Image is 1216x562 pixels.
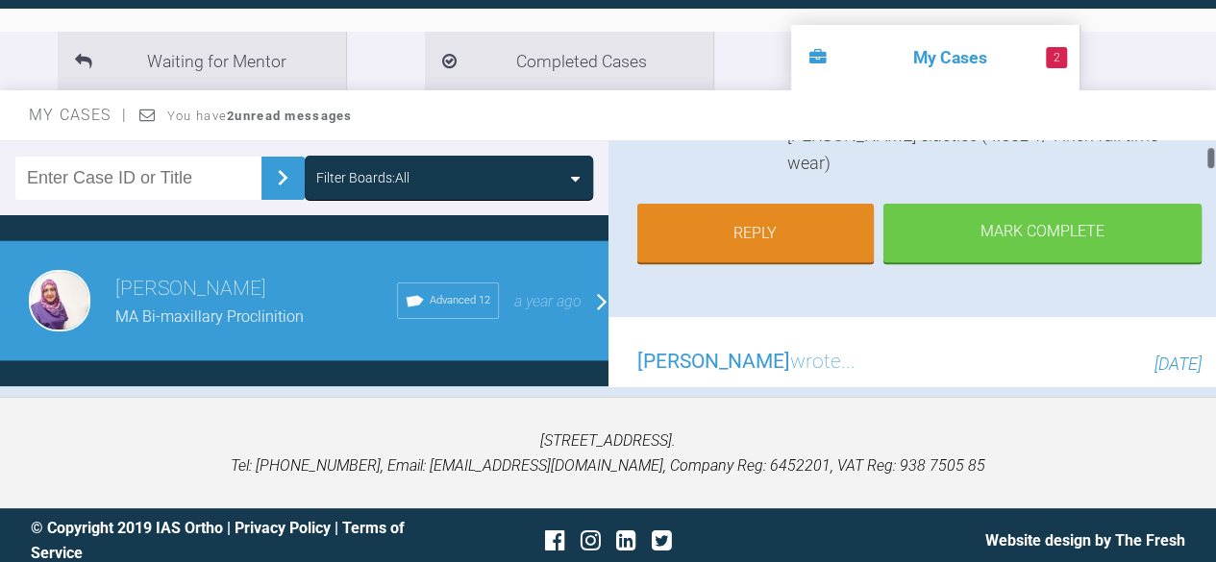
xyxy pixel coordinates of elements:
span: Advanced 12 [430,292,490,309]
a: Reply [637,204,875,263]
strong: 2 unread messages [227,109,352,123]
span: You have [167,109,353,123]
li: My Cases [791,25,1080,90]
div: Filter Boards: All [316,167,409,188]
span: [PERSON_NAME] [637,350,790,373]
a: Website design by The Fresh [985,531,1185,550]
span: My Cases [29,106,128,124]
p: [STREET_ADDRESS]. Tel: [PHONE_NUMBER], Email: [EMAIL_ADDRESS][DOMAIN_NAME], Company Reg: 6452201,... [31,428,1185,477]
div: Mark Complete [883,204,1202,263]
span: [DATE] [1154,354,1202,374]
a: Privacy Policy [235,519,331,537]
img: chevronRight.28bd32b0.svg [267,162,298,193]
input: Enter Case ID or Title [15,157,261,200]
li: Waiting for Mentor [58,32,346,90]
span: MA Bi-maxillary Proclinition [115,307,304,326]
span: 2 [1046,47,1067,68]
span: a year ago [514,292,582,310]
h3: wrote... [637,346,856,379]
h3: [PERSON_NAME] [115,273,397,305]
img: Sadia Bokhari [29,270,90,331]
li: Completed Cases [425,32,713,90]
